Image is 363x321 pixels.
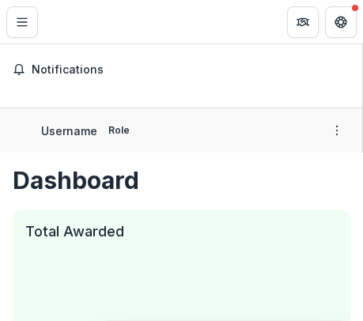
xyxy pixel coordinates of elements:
[287,6,319,38] button: Partners
[104,123,134,138] p: Role
[6,57,356,82] button: Notifications
[327,121,346,140] button: More
[325,6,357,38] button: Get Help
[13,165,350,197] h1: Dashboard
[41,123,97,139] p: Username
[6,6,38,38] button: Toggle Menu
[32,63,350,77] span: Notifications
[25,222,338,241] h2: Total Awarded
